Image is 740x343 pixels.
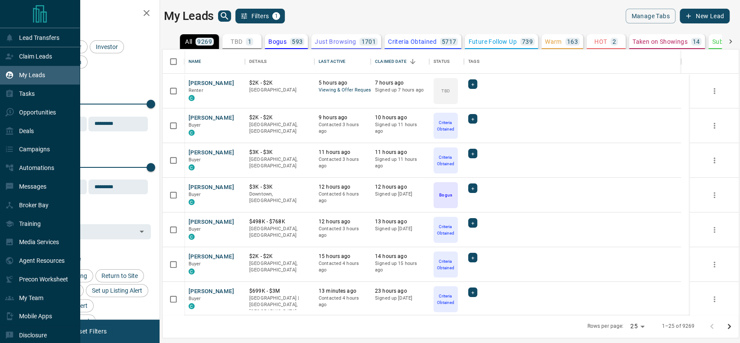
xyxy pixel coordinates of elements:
[319,287,366,295] p: 13 minutes ago
[249,79,310,87] p: $2K - $2K
[319,114,366,121] p: 9 hours ago
[434,49,450,74] div: Status
[189,226,201,232] span: Buyer
[249,156,310,170] p: [GEOGRAPHIC_DATA], [GEOGRAPHIC_DATA]
[235,9,285,23] button: Filters1
[468,287,477,297] div: +
[319,87,366,94] span: Viewing & Offer Request
[189,79,234,88] button: [PERSON_NAME]
[249,114,310,121] p: $2K - $2K
[136,225,148,238] button: Open
[471,149,474,158] span: +
[471,253,474,262] span: +
[189,149,234,157] button: [PERSON_NAME]
[375,87,425,94] p: Signed up 7 hours ago
[249,149,310,156] p: $3K - $3K
[626,9,675,23] button: Manage Tabs
[632,39,688,45] p: Taken on Showings
[189,218,234,226] button: [PERSON_NAME]
[66,324,112,339] button: Reset Filters
[189,88,203,93] span: Renter
[464,49,681,74] div: Tags
[407,56,419,68] button: Sort
[249,49,267,74] div: Details
[319,49,346,74] div: Last Active
[189,261,201,267] span: Buyer
[249,295,310,315] p: [GEOGRAPHIC_DATA] | [GEOGRAPHIC_DATA], [GEOGRAPHIC_DATA]
[375,253,425,260] p: 14 hours ago
[189,234,195,240] div: condos.ca
[319,79,366,87] p: 5 hours ago
[319,225,366,239] p: Contacted 3 hours ago
[249,287,310,295] p: $699K - $3M
[708,154,721,167] button: more
[720,318,738,335] button: Go to next page
[361,39,376,45] p: 1701
[189,253,234,261] button: [PERSON_NAME]
[249,87,310,94] p: [GEOGRAPHIC_DATA]
[189,164,195,170] div: condos.ca
[468,218,477,228] div: +
[189,287,234,296] button: [PERSON_NAME]
[248,39,251,45] p: 1
[468,79,477,89] div: +
[197,39,212,45] p: 9269
[708,258,721,271] button: more
[319,191,366,204] p: Contacted 6 hours ago
[375,260,425,274] p: Signed up 15 hours ago
[164,9,214,23] h1: My Leads
[375,287,425,295] p: 23 hours ago
[375,191,425,198] p: Signed up [DATE]
[189,49,202,74] div: Name
[28,9,151,19] h2: Filters
[375,225,425,232] p: Signed up [DATE]
[439,192,452,198] p: Bogus
[249,225,310,239] p: [GEOGRAPHIC_DATA], [GEOGRAPHIC_DATA]
[434,258,457,271] p: Criteria Obtained
[184,49,245,74] div: Name
[375,149,425,156] p: 11 hours ago
[189,114,234,122] button: [PERSON_NAME]
[319,260,366,274] p: Contacted 4 hours ago
[662,323,694,330] p: 1–25 of 9269
[434,154,457,167] p: Criteria Obtained
[231,39,242,45] p: TBD
[218,10,231,22] button: search button
[319,121,366,135] p: Contacted 3 hours ago
[189,130,195,136] div: condos.ca
[708,189,721,202] button: more
[441,88,450,94] p: TBD
[375,121,425,135] p: Signed up 11 hours ago
[185,39,192,45] p: All
[319,218,366,225] p: 12 hours ago
[471,80,474,88] span: +
[468,253,477,262] div: +
[314,49,371,74] div: Last Active
[292,39,303,45] p: 593
[594,39,607,45] p: HOT
[249,183,310,191] p: $3K - $3K
[471,219,474,227] span: +
[189,199,195,205] div: condos.ca
[245,49,314,74] div: Details
[587,323,623,330] p: Rows per page:
[249,218,310,225] p: $498K - $768K
[693,39,700,45] p: 14
[375,183,425,191] p: 12 hours ago
[375,114,425,121] p: 10 hours ago
[375,218,425,225] p: 13 hours ago
[471,184,474,193] span: +
[545,39,562,45] p: Warm
[388,39,437,45] p: Criteria Obtained
[434,223,457,236] p: Criteria Obtained
[273,13,279,19] span: 1
[375,49,407,74] div: Claimed Date
[680,9,730,23] button: New Lead
[189,192,201,197] span: Buyer
[89,287,145,294] span: Set up Listing Alert
[249,253,310,260] p: $2K - $2K
[468,114,477,124] div: +
[468,149,477,158] div: +
[319,156,366,170] p: Contacted 3 hours ago
[612,39,616,45] p: 2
